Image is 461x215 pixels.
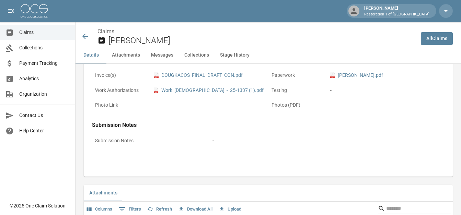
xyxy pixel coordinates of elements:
[85,204,114,215] button: Select columns
[97,27,415,36] nav: breadcrumb
[215,47,255,63] button: Stage History
[146,47,179,63] button: Messages
[76,47,461,63] div: anchor tabs
[19,112,70,119] span: Contact Us
[4,4,18,18] button: open drawer
[92,84,151,97] p: Work Authorizations
[117,204,143,215] button: Show filters
[84,185,123,201] button: Attachments
[108,36,415,46] h2: [PERSON_NAME]
[84,185,453,201] div: related-list tabs
[146,204,174,215] button: Refresh
[176,204,214,215] button: Download All
[19,44,70,51] span: Collections
[212,137,441,144] div: -
[76,47,106,63] button: Details
[19,75,70,82] span: Analytics
[106,47,146,63] button: Attachments
[10,202,66,209] div: © 2025 One Claim Solution
[19,91,70,98] span: Organization
[97,28,114,35] a: Claims
[19,60,70,67] span: Payment Tracking
[154,72,243,79] a: pdfDOUGKACOS_FINAL_DRAFT_CON.pdf
[364,12,429,17] p: Restoration 1 of [GEOGRAPHIC_DATA]
[268,98,327,112] p: Photos (PDF)
[21,4,48,18] img: ocs-logo-white-transparent.png
[268,69,327,82] p: Paperwork
[268,84,327,97] p: Testing
[330,101,441,109] div: -
[19,127,70,134] span: Help Center
[179,47,215,63] button: Collections
[217,204,243,215] button: Upload
[421,32,453,45] a: AllClaims
[92,98,151,112] p: Photo Link
[92,134,209,147] p: Submission Notes
[92,122,445,129] h4: Submission Notes
[154,87,264,94] a: pdfWork_[DEMOGRAPHIC_DATA]_-_25-1337 (1).pdf
[19,29,70,36] span: Claims
[361,5,432,17] div: [PERSON_NAME]
[154,101,265,109] div: -
[330,72,383,79] a: pdf[PERSON_NAME].pdf
[330,87,441,94] div: -
[92,69,151,82] p: Invoice(s)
